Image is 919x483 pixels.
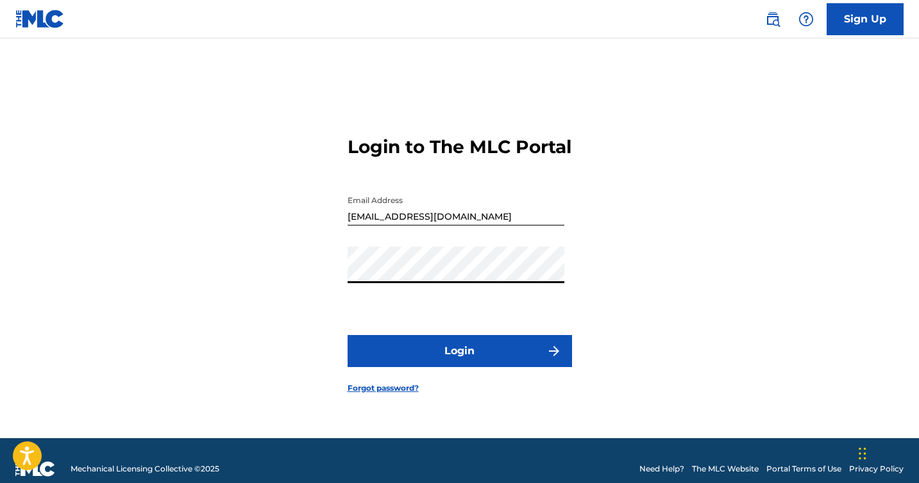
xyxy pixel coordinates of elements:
img: f7272a7cc735f4ea7f67.svg [546,343,562,359]
img: search [765,12,780,27]
a: Need Help? [639,463,684,475]
h3: Login to The MLC Portal [348,136,571,158]
img: logo [15,461,55,477]
a: Portal Terms of Use [766,463,841,475]
span: Mechanical Licensing Collective © 2025 [71,463,219,475]
div: Drag [859,434,866,473]
img: MLC Logo [15,10,65,28]
button: Login [348,335,572,367]
img: help [798,12,814,27]
div: Help [793,6,819,32]
a: Forgot password? [348,382,419,394]
iframe: Chat Widget [855,422,919,483]
a: The MLC Website [692,463,759,475]
a: Privacy Policy [849,463,904,475]
a: Public Search [760,6,786,32]
a: Sign Up [827,3,904,35]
